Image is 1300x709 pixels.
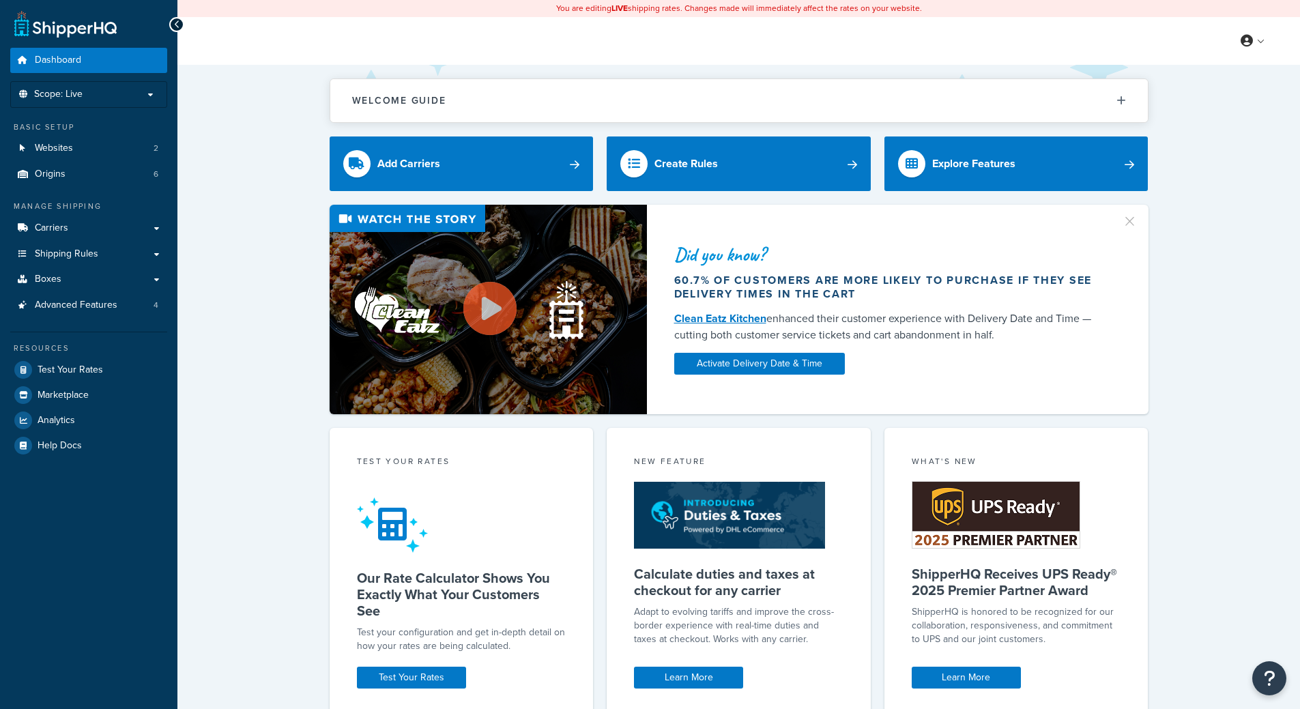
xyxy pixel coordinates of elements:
[35,143,73,154] span: Websites
[330,136,594,191] a: Add Carriers
[10,216,167,241] a: Carriers
[38,364,103,376] span: Test Your Rates
[674,310,766,326] a: Clean Eatz Kitchen
[10,121,167,133] div: Basic Setup
[154,300,158,311] span: 4
[654,154,718,173] div: Create Rules
[10,408,167,433] a: Analytics
[912,566,1121,598] h5: ShipperHQ Receives UPS Ready® 2025 Premier Partner Award
[10,383,167,407] a: Marketplace
[10,242,167,267] a: Shipping Rules
[634,605,843,646] p: Adapt to evolving tariffs and improve the cross-border experience with real-time duties and taxes...
[932,154,1015,173] div: Explore Features
[35,55,81,66] span: Dashboard
[38,415,75,426] span: Analytics
[35,274,61,285] span: Boxes
[357,570,566,619] h5: Our Rate Calculator Shows You Exactly What Your Customers See
[357,667,466,689] a: Test Your Rates
[38,440,82,452] span: Help Docs
[10,136,167,161] a: Websites2
[10,293,167,318] a: Advanced Features4
[330,79,1148,122] button: Welcome Guide
[10,358,167,382] a: Test Your Rates
[912,605,1121,646] p: ShipperHQ is honored to be recognized for our collaboration, responsiveness, and commitment to UP...
[154,169,158,180] span: 6
[912,455,1121,471] div: What's New
[10,48,167,73] a: Dashboard
[357,455,566,471] div: Test your rates
[352,96,446,106] h2: Welcome Guide
[10,201,167,212] div: Manage Shipping
[674,310,1106,343] div: enhanced their customer experience with Delivery Date and Time — cutting both customer service ti...
[357,626,566,653] div: Test your configuration and get in-depth detail on how your rates are being calculated.
[634,455,843,471] div: New Feature
[35,222,68,234] span: Carriers
[674,353,845,375] a: Activate Delivery Date & Time
[674,245,1106,264] div: Did you know?
[38,390,89,401] span: Marketplace
[912,667,1021,689] a: Learn More
[634,667,743,689] a: Learn More
[674,274,1106,301] div: 60.7% of customers are more likely to purchase if they see delivery times in the cart
[10,136,167,161] li: Websites
[634,566,843,598] h5: Calculate duties and taxes at checkout for any carrier
[154,143,158,154] span: 2
[10,267,167,292] a: Boxes
[10,293,167,318] li: Advanced Features
[377,154,440,173] div: Add Carriers
[884,136,1149,191] a: Explore Features
[1252,661,1286,695] button: Open Resource Center
[330,205,647,414] img: Video thumbnail
[10,433,167,458] a: Help Docs
[611,2,628,14] b: LIVE
[10,162,167,187] a: Origins6
[10,162,167,187] li: Origins
[34,89,83,100] span: Scope: Live
[35,300,117,311] span: Advanced Features
[35,248,98,260] span: Shipping Rules
[35,169,66,180] span: Origins
[607,136,871,191] a: Create Rules
[10,343,167,354] div: Resources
